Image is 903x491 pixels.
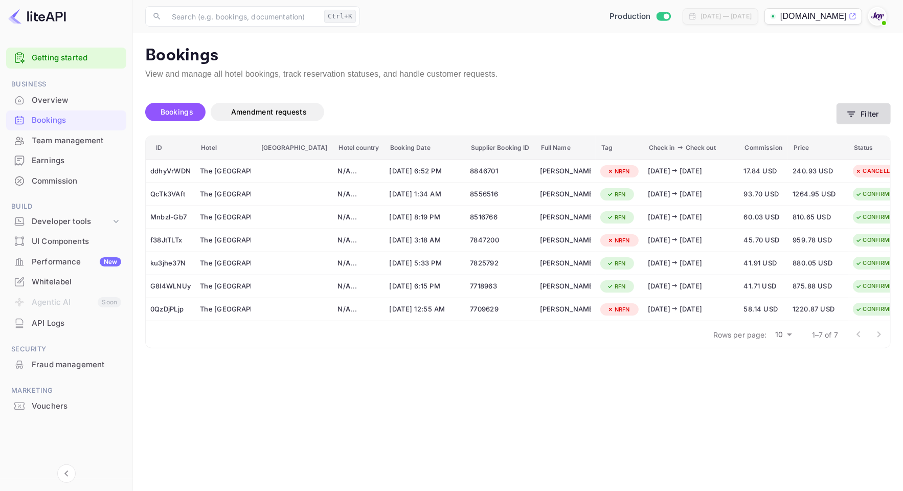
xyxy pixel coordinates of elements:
[540,301,591,318] div: Karen Kunstler
[713,329,767,340] p: Rows per page:
[333,136,385,160] th: Hotel country
[596,136,643,160] th: Tag
[648,281,735,292] div: [DATE] [DATE]
[649,142,734,154] span: Check in Check out
[780,10,847,23] p: [DOMAIN_NAME]
[32,52,121,64] a: Getting started
[389,189,461,200] span: [DATE] 1:34 AM
[145,103,837,121] div: account-settings tabs
[600,188,633,201] div: RFN
[166,6,320,27] input: Search (e.g. bookings, documentation)
[6,272,126,292] div: Whitelabel
[32,359,121,371] div: Fraud management
[146,136,195,160] th: ID
[648,189,735,199] div: [DATE] [DATE]
[150,209,191,226] div: Mnbzl-Gb7
[100,257,121,266] div: New
[6,91,126,110] div: Overview
[389,258,461,269] span: [DATE] 5:33 PM
[6,272,126,291] a: Whitelabel
[540,255,591,272] div: Daniel Kunstler
[32,400,121,412] div: Vouchers
[6,48,126,69] div: Getting started
[648,258,735,269] div: [DATE] [DATE]
[337,235,380,245] div: N/A ...
[470,301,530,318] div: 7709629
[32,216,111,228] div: Developer tools
[771,327,796,342] div: 10
[200,232,251,249] div: The Broadview Hotel
[337,281,380,292] div: N/A ...
[337,304,380,315] div: N/A ...
[32,175,121,187] div: Commission
[200,186,251,203] div: The Broadview Hotel
[812,329,838,340] p: 1–7 of 7
[6,91,126,109] a: Overview
[648,166,735,176] div: [DATE] [DATE]
[150,278,191,295] div: G8l4WLNUy
[6,171,126,190] a: Commission
[744,189,783,200] span: 93.70 USD
[337,255,380,272] div: N/A
[32,95,121,106] div: Overview
[793,235,844,246] span: 959.78 USD
[6,151,126,170] a: Earnings
[600,165,637,178] div: NRFN
[6,213,126,231] div: Developer tools
[6,252,126,272] div: PerformanceNew
[337,232,380,249] div: N/A
[337,186,380,203] div: N/A
[6,344,126,355] span: Security
[6,110,126,129] a: Bookings
[470,255,530,272] div: 7825792
[6,355,126,374] a: Fraud management
[389,166,461,177] span: [DATE] 6:52 PM
[256,136,333,160] th: [GEOGRAPHIC_DATA]
[744,304,783,315] span: 58.14 USD
[389,304,461,315] span: [DATE] 12:55 AM
[793,189,844,200] span: 1264.95 USD
[788,136,848,160] th: Price
[744,212,783,223] span: 60.03 USD
[600,234,637,247] div: NRFN
[793,166,844,177] span: 240.93 USD
[6,232,126,252] div: UI Components
[337,209,380,226] div: N/A
[6,385,126,396] span: Marketing
[200,209,251,226] div: The Broadview Hotel
[389,235,461,246] span: [DATE] 3:18 AM
[337,163,380,180] div: N/A
[231,107,307,116] span: Amendment requests
[869,8,886,25] img: With Joy
[150,186,191,203] div: QcTk3VAft
[540,278,591,295] div: Daniel Kunstler
[32,276,121,288] div: Whitelabel
[600,303,637,316] div: NRFN
[6,314,126,332] a: API Logs
[150,163,191,180] div: ddhyVrWDN
[744,235,783,246] span: 45.70 USD
[337,278,380,295] div: N/A
[337,166,380,176] div: N/A ...
[744,258,783,269] span: 41.91 USD
[837,103,891,124] button: Filter
[6,396,126,416] div: Vouchers
[470,209,530,226] div: 8516766
[195,136,256,160] th: Hotel
[150,232,191,249] div: f38JtTLTx
[337,301,380,318] div: N/A
[6,252,126,271] a: PerformanceNew
[600,280,633,293] div: RFN
[6,110,126,130] div: Bookings
[32,135,121,147] div: Team management
[6,396,126,415] a: Vouchers
[540,232,591,249] div: Cara Kunstler
[6,79,126,90] span: Business
[150,301,191,318] div: 0QzDjPLjp
[32,236,121,248] div: UI Components
[648,235,735,245] div: [DATE] [DATE]
[145,68,891,80] p: View and manage all hotel bookings, track reservation statuses, and handle customer requests.
[389,212,461,223] span: [DATE] 8:19 PM
[648,212,735,222] div: [DATE] [DATE]
[6,131,126,151] div: Team management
